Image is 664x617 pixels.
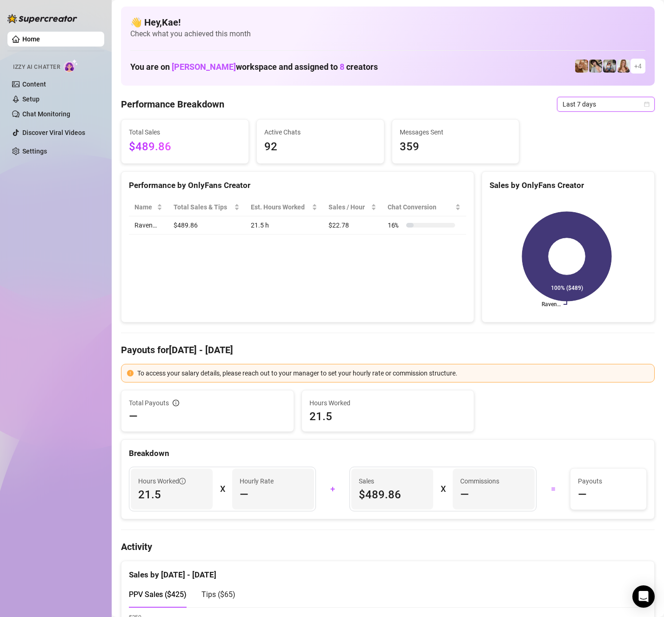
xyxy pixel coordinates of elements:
span: $489.86 [359,487,426,502]
img: ANDREA [603,60,616,73]
img: logo-BBDzfeDw.svg [7,14,77,23]
img: Roux [617,60,630,73]
text: Raven… [542,301,561,308]
div: Performance by OnlyFans Creator [129,179,466,192]
article: Commissions [460,476,499,486]
span: 8 [340,62,344,72]
span: info-circle [179,478,186,484]
span: Hours Worked [138,476,186,486]
span: — [460,487,469,502]
span: 21.5 [309,409,467,424]
span: Tips ( $65 ) [201,590,235,599]
span: Messages Sent [400,127,512,137]
span: 359 [400,138,512,156]
span: Hours Worked [309,398,467,408]
div: = [542,482,564,496]
h4: Payouts for [DATE] - [DATE] [121,343,655,356]
span: Active Chats [264,127,376,137]
span: $489.86 [129,138,241,156]
span: Check what you achieved this month [130,29,645,39]
th: Total Sales & Tips [168,198,245,216]
div: X [220,482,225,496]
th: Name [129,198,168,216]
a: Home [22,35,40,43]
div: Breakdown [129,447,647,460]
h4: Performance Breakdown [121,98,224,111]
span: exclamation-circle [127,370,134,376]
a: Settings [22,148,47,155]
span: Sales [359,476,426,486]
span: Sales / Hour [329,202,369,212]
span: calendar [644,101,650,107]
a: Content [22,80,46,88]
img: Roux️‍ [575,60,588,73]
span: Name [134,202,155,212]
a: Chat Monitoring [22,110,70,118]
th: Sales / Hour [323,198,382,216]
img: Raven [589,60,602,73]
div: + [322,482,343,496]
div: Sales by [DATE] - [DATE] [129,561,647,581]
span: Total Sales [129,127,241,137]
span: + 4 [634,61,642,71]
h4: Activity [121,540,655,553]
div: Sales by OnlyFans Creator [490,179,647,192]
a: Setup [22,95,40,103]
span: 16 % [388,220,402,230]
th: Chat Conversion [382,198,466,216]
span: 92 [264,138,376,156]
td: 21.5 h [245,216,323,235]
span: — [129,409,138,424]
h1: You are on workspace and assigned to creators [130,62,378,72]
span: — [578,487,587,502]
td: $489.86 [168,216,245,235]
span: info-circle [173,400,179,406]
span: Total Sales & Tips [174,202,232,212]
td: Raven… [129,216,168,235]
span: [PERSON_NAME] [172,62,236,72]
div: Est. Hours Worked [251,202,310,212]
span: Payouts [578,476,639,486]
div: Open Intercom Messenger [632,585,655,608]
h4: 👋 Hey, Kae ! [130,16,645,29]
span: PPV Sales ( $425 ) [129,590,187,599]
span: Chat Conversion [388,202,453,212]
a: Discover Viral Videos [22,129,85,136]
span: Total Payouts [129,398,169,408]
span: — [240,487,248,502]
img: AI Chatter [64,59,78,73]
span: 21.5 [138,487,205,502]
div: To access your salary details, please reach out to your manager to set your hourly rate or commis... [137,368,649,378]
div: X [441,482,445,496]
article: Hourly Rate [240,476,274,486]
span: Izzy AI Chatter [13,63,60,72]
span: Last 7 days [563,97,649,111]
td: $22.78 [323,216,382,235]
